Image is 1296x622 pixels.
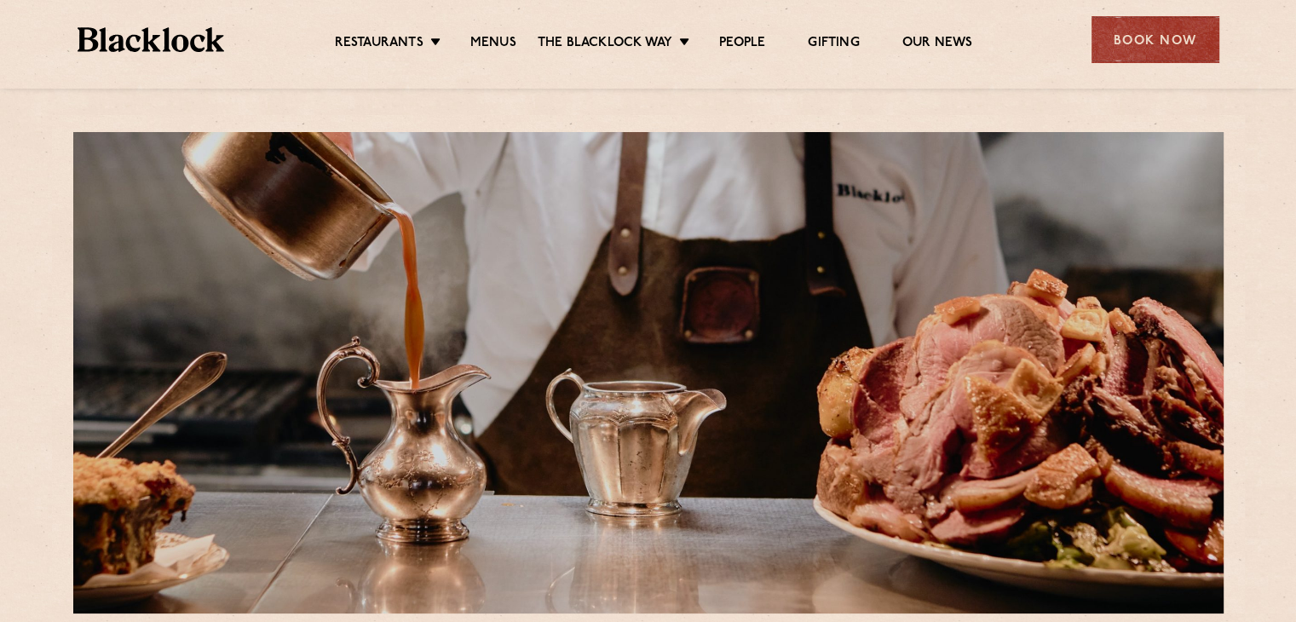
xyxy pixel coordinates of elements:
a: Gifting [808,35,859,54]
a: Our News [902,35,973,54]
a: The Blacklock Way [538,35,672,54]
a: Restaurants [335,35,423,54]
div: Book Now [1092,16,1219,63]
a: Menus [470,35,516,54]
a: People [719,35,765,54]
img: BL_Textured_Logo-footer-cropped.svg [78,27,225,52]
